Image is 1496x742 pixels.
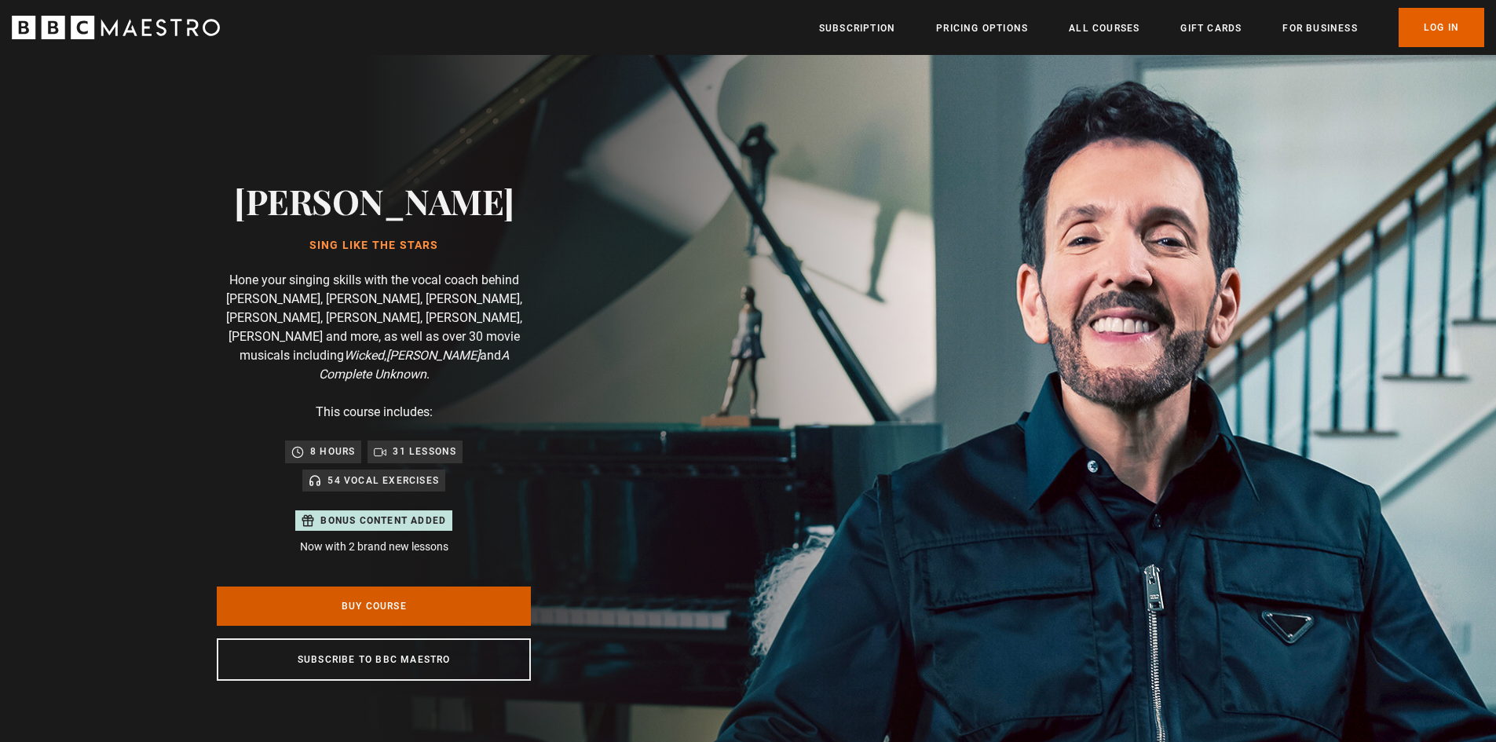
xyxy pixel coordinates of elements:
a: For business [1282,20,1357,36]
h2: [PERSON_NAME] [234,181,514,221]
svg: BBC Maestro [12,16,220,39]
i: [PERSON_NAME] [386,348,480,363]
p: Bonus content added [320,514,446,528]
a: Pricing Options [936,20,1028,36]
a: Buy Course [217,587,531,626]
a: Log In [1399,8,1484,47]
p: Hone your singing skills with the vocal coach behind [PERSON_NAME], [PERSON_NAME], [PERSON_NAME],... [217,271,531,384]
p: 8 hours [310,444,355,459]
a: Gift Cards [1180,20,1242,36]
p: This course includes: [316,403,433,422]
a: All Courses [1069,20,1139,36]
nav: Primary [819,8,1484,47]
p: 54 Vocal Exercises [327,473,439,488]
a: Subscription [819,20,895,36]
i: Wicked [344,348,384,363]
h1: Sing Like the Stars [234,239,514,252]
p: 31 lessons [393,444,456,459]
p: Now with 2 brand new lessons [295,539,452,555]
i: A Complete Unknown [319,348,509,382]
a: Subscribe to BBC Maestro [217,638,531,681]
